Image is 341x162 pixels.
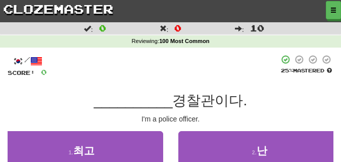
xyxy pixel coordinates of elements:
[172,93,247,108] span: 경찰관이다.
[235,25,244,32] span: :
[41,68,47,76] span: 0
[250,23,264,33] span: 10
[279,67,333,74] div: Mastered
[174,23,181,33] span: 0
[281,67,293,73] span: 25 %
[94,93,173,108] span: __________
[99,23,106,33] span: 0
[84,25,93,32] span: :
[159,38,209,44] strong: 100 Most Common
[73,145,94,156] span: 최고
[160,25,169,32] span: :
[8,55,47,67] div: /
[69,149,73,155] small: 1 .
[252,149,257,155] small: 2 .
[257,145,267,156] span: 난
[8,114,333,124] div: I'm a police officer.
[8,69,35,76] span: Score:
